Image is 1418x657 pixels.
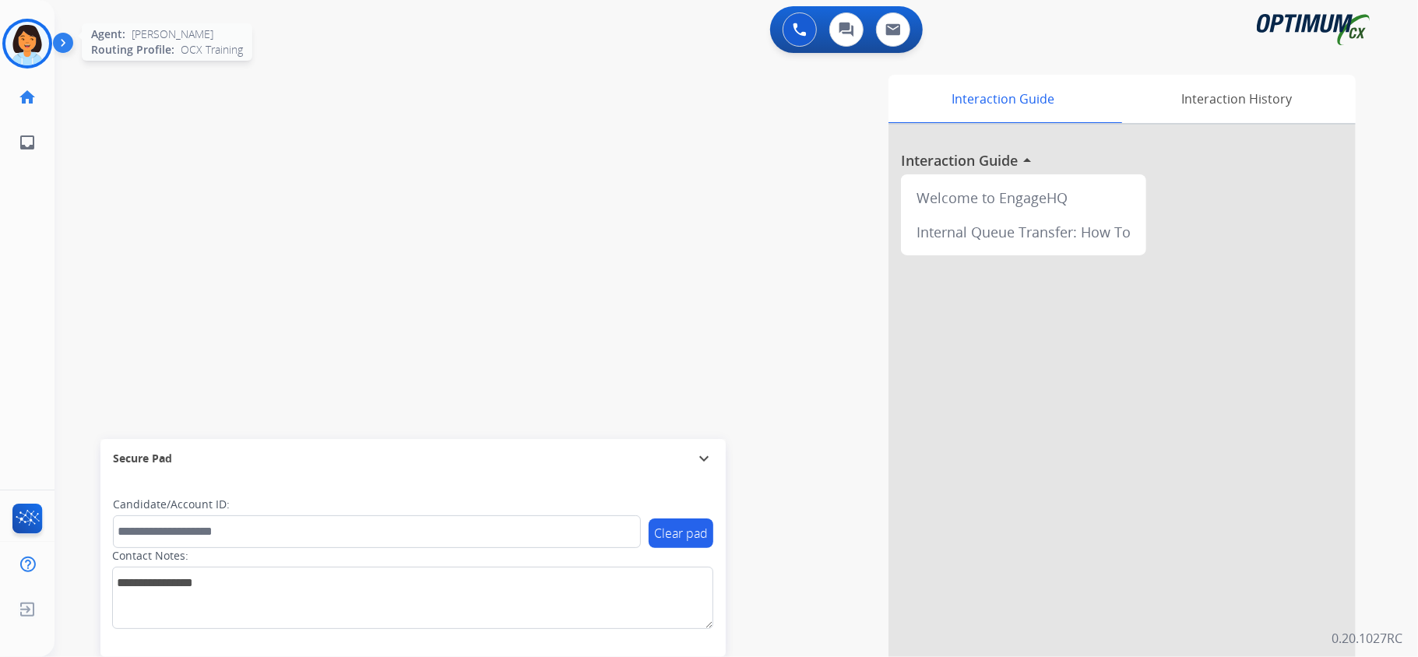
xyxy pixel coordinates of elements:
[5,22,49,65] img: avatar
[1332,629,1402,648] p: 0.20.1027RC
[888,75,1118,123] div: Interaction Guide
[695,449,713,468] mat-icon: expand_more
[112,548,188,564] label: Contact Notes:
[18,133,37,152] mat-icon: inbox
[113,451,172,466] span: Secure Pad
[113,497,230,512] label: Candidate/Account ID:
[907,181,1140,215] div: Welcome to EngageHQ
[181,42,243,58] span: OCX Training
[132,26,213,42] span: [PERSON_NAME]
[91,26,125,42] span: Agent:
[907,215,1140,249] div: Internal Queue Transfer: How To
[91,42,174,58] span: Routing Profile:
[1118,75,1356,123] div: Interaction History
[18,88,37,107] mat-icon: home
[649,518,713,548] button: Clear pad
